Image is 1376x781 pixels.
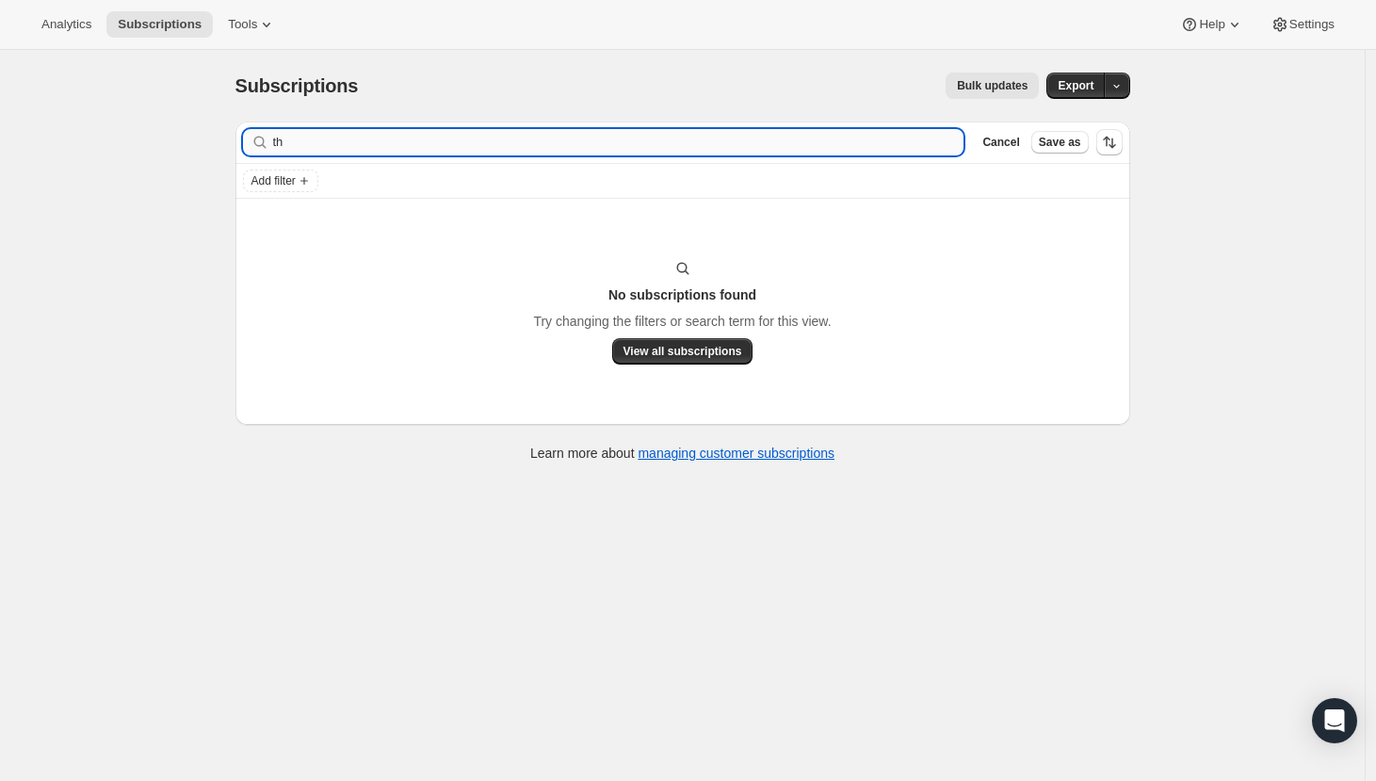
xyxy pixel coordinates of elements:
[118,17,202,32] span: Subscriptions
[638,446,834,461] a: managing customer subscriptions
[1199,17,1224,32] span: Help
[533,312,831,331] p: Try changing the filters or search term for this view.
[946,73,1039,99] button: Bulk updates
[273,129,964,155] input: Filter subscribers
[1031,131,1089,154] button: Save as
[1039,135,1081,150] span: Save as
[975,131,1027,154] button: Cancel
[106,11,213,38] button: Subscriptions
[1058,78,1093,93] span: Export
[1312,698,1357,743] div: Open Intercom Messenger
[982,135,1019,150] span: Cancel
[612,338,753,365] button: View all subscriptions
[251,173,296,188] span: Add filter
[235,75,359,96] span: Subscriptions
[530,444,834,463] p: Learn more about
[228,17,257,32] span: Tools
[41,17,91,32] span: Analytics
[1096,129,1123,155] button: Sort the results
[1259,11,1346,38] button: Settings
[30,11,103,38] button: Analytics
[957,78,1028,93] span: Bulk updates
[1169,11,1255,38] button: Help
[1046,73,1105,99] button: Export
[608,285,756,304] h3: No subscriptions found
[217,11,287,38] button: Tools
[1289,17,1335,32] span: Settings
[623,344,742,359] span: View all subscriptions
[243,170,318,192] button: Add filter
